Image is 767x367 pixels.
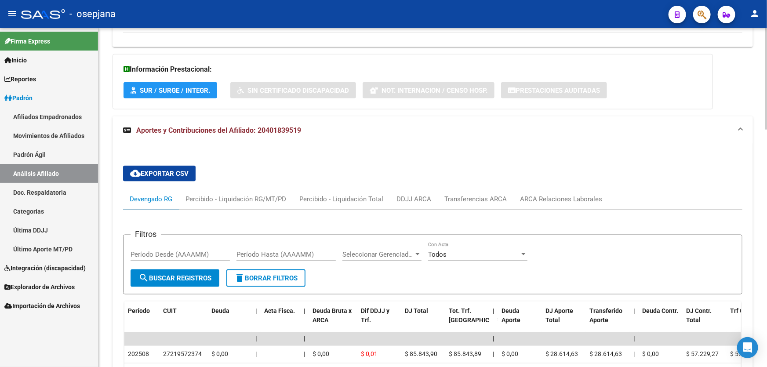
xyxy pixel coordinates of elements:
[226,269,305,287] button: Borrar Filtros
[185,194,286,204] div: Percibido - Liquidación RG/MT/PD
[445,302,489,340] datatable-header-cell: Tot. Trf. Bruto
[128,307,150,314] span: Período
[130,194,172,204] div: Devengado RG
[4,301,80,311] span: Importación de Archivos
[401,302,445,340] datatable-header-cell: DJ Total
[542,302,586,340] datatable-header-cell: DJ Aporte Total
[683,302,727,340] datatable-header-cell: DJ Contr. Total
[428,251,447,258] span: Todos
[686,307,712,324] span: DJ Contr. Total
[361,351,378,358] span: $ 0,01
[247,87,349,94] span: Sin Certificado Discapacidad
[255,307,257,314] span: |
[589,351,622,358] span: $ 28.614,63
[4,74,36,84] span: Reportes
[69,4,116,24] span: - osepjana
[138,273,149,283] mat-icon: search
[140,87,210,94] span: SUR / SURGE / INTEGR.
[7,8,18,19] mat-icon: menu
[642,351,659,358] span: $ 0,00
[299,194,383,204] div: Percibido - Liquidación Total
[730,351,763,358] span: $ 57.229,26
[498,302,542,340] datatable-header-cell: Deuda Aporte
[363,82,494,98] button: Not. Internacion / Censo Hosp.
[501,82,607,98] button: Prestaciones Auditadas
[396,194,431,204] div: DDJJ ARCA
[230,82,356,98] button: Sin Certificado Discapacidad
[545,307,573,324] span: DJ Aporte Total
[342,251,414,258] span: Seleccionar Gerenciador
[444,194,507,204] div: Transferencias ARCA
[160,302,208,340] datatable-header-cell: CUIT
[128,351,149,358] span: 202508
[493,351,494,358] span: |
[630,302,639,340] datatable-header-cell: |
[261,302,300,340] datatable-header-cell: Acta Fisca.
[449,307,509,324] span: Tot. Trf. [GEOGRAPHIC_DATA]
[737,337,758,358] div: Open Intercom Messenger
[130,168,141,178] mat-icon: cloud_download
[382,87,487,94] span: Not. Internacion / Censo Hosp.
[357,302,401,340] datatable-header-cell: Dif DDJJ y Trf.
[4,282,75,292] span: Explorador de Archivos
[136,126,301,134] span: Aportes y Contribuciones del Afiliado: 20401839519
[639,302,683,340] datatable-header-cell: Deuda Contr.
[309,302,357,340] datatable-header-cell: Deuda Bruta x ARCA
[516,87,600,94] span: Prestaciones Auditadas
[642,307,678,314] span: Deuda Contr.
[502,307,520,324] span: Deuda Aporte
[4,55,27,65] span: Inicio
[502,351,518,358] span: $ 0,00
[124,63,702,76] h3: Información Prestacional:
[163,349,202,360] div: 27219572374
[234,273,245,283] mat-icon: delete
[211,307,229,314] span: Deuda
[405,351,437,358] span: $ 85.843,90
[138,274,211,282] span: Buscar Registros
[130,170,189,178] span: Exportar CSV
[633,351,635,358] span: |
[313,351,329,358] span: $ 0,00
[313,307,352,324] span: Deuda Bruta x ARCA
[255,335,257,342] span: |
[4,93,33,103] span: Padrón
[545,351,578,358] span: $ 28.614,63
[124,82,217,98] button: SUR / SURGE / INTEGR.
[586,302,630,340] datatable-header-cell: Transferido Aporte
[749,8,760,19] mat-icon: person
[4,36,50,46] span: Firma Express
[304,335,305,342] span: |
[300,302,309,340] datatable-header-cell: |
[124,302,160,340] datatable-header-cell: Período
[208,302,252,340] datatable-header-cell: Deuda
[589,307,622,324] span: Transferido Aporte
[493,335,494,342] span: |
[633,335,635,342] span: |
[633,307,635,314] span: |
[163,307,177,314] span: CUIT
[449,351,481,358] span: $ 85.843,89
[489,302,498,340] datatable-header-cell: |
[304,351,305,358] span: |
[730,307,756,314] span: Trf Contr.
[493,307,494,314] span: |
[252,302,261,340] datatable-header-cell: |
[123,166,196,182] button: Exportar CSV
[113,116,753,145] mat-expansion-panel-header: Aportes y Contribuciones del Afiliado: 20401839519
[361,307,389,324] span: Dif DDJJ y Trf.
[131,269,219,287] button: Buscar Registros
[686,351,719,358] span: $ 57.229,27
[520,194,602,204] div: ARCA Relaciones Laborales
[264,307,295,314] span: Acta Fisca.
[234,274,298,282] span: Borrar Filtros
[131,228,161,240] h3: Filtros
[211,351,228,358] span: $ 0,00
[4,263,86,273] span: Integración (discapacidad)
[304,307,305,314] span: |
[405,307,428,314] span: DJ Total
[255,351,257,358] span: |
